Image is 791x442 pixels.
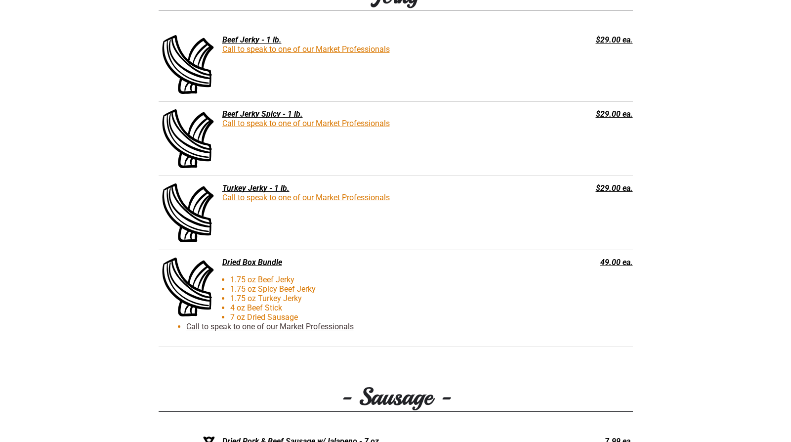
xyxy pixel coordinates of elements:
li: 7 oz Dried Sausage [186,312,541,322]
div: $29.00 ea. [538,183,633,193]
a: Call to speak to one of our Market Professionals [186,322,354,331]
li: 1.75 oz Beef Jerky [186,275,541,284]
a: Call to speak to one of our Market Professionals [222,44,390,54]
a: Call to speak to one of our Market Professionals [222,119,390,128]
div: $29.00 ea. [538,109,633,119]
a: Call to speak to one of our Market Professionals [222,193,390,202]
h3: - Sausage - [159,382,633,412]
div: Dried Box Bundle [159,258,533,267]
li: 1.75 oz Turkey Jerky [186,294,541,303]
div: Beef Jerky Spicy - 1 lb. [159,109,533,119]
div: Turkey Jerky - 1 lb. [159,183,533,193]
li: 4 oz Beef Stick [186,303,541,312]
div: 49.00 ea. [538,258,633,267]
li: 1.75 oz Spicy Beef Jerky [186,284,541,294]
div: $29.00 ea. [538,35,633,44]
div: Beef Jerky - 1 lb. [159,35,533,44]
